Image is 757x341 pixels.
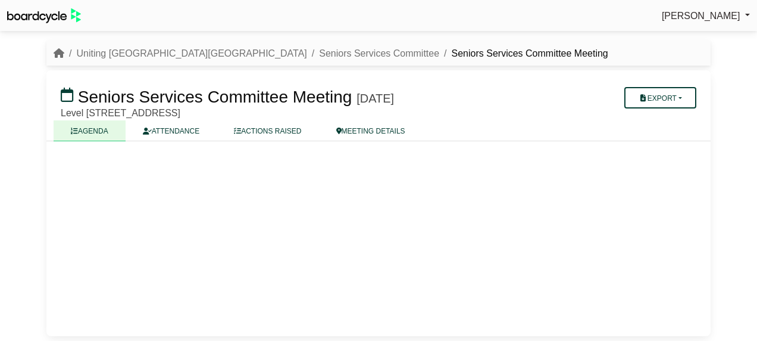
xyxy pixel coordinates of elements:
span: Seniors Services Committee Meeting [78,88,352,106]
img: BoardcycleBlackGreen-aaafeed430059cb809a45853b8cf6d952af9d84e6e89e1f1685b34bfd5cb7d64.svg [7,8,81,23]
a: ATTENDANCE [126,120,217,141]
a: Seniors Services Committee [319,48,439,58]
span: [PERSON_NAME] [662,11,740,21]
span: Level [STREET_ADDRESS] [61,108,180,118]
a: ACTIONS RAISED [217,120,318,141]
li: Seniors Services Committee Meeting [439,46,608,61]
a: AGENDA [54,120,126,141]
button: Export [624,87,696,108]
nav: breadcrumb [54,46,608,61]
a: [PERSON_NAME] [662,8,750,24]
a: Uniting [GEOGRAPHIC_DATA][GEOGRAPHIC_DATA] [76,48,306,58]
a: MEETING DETAILS [319,120,423,141]
div: [DATE] [356,91,394,106]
